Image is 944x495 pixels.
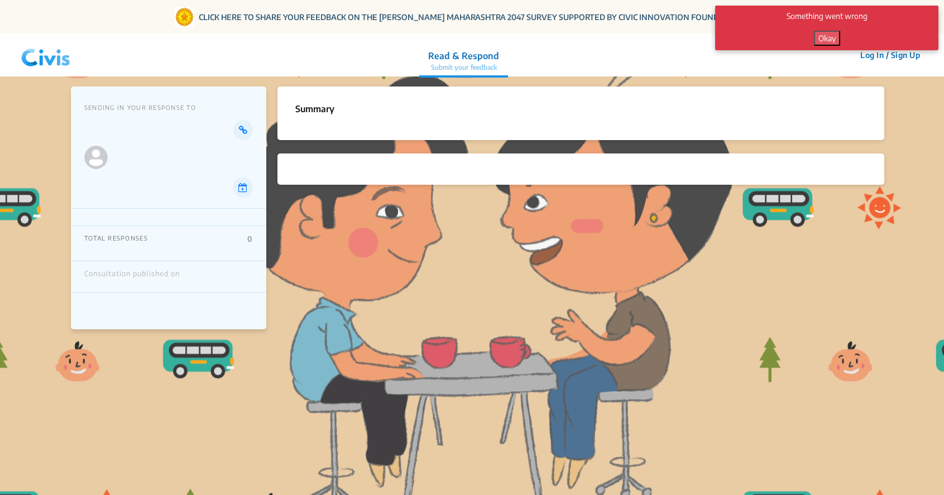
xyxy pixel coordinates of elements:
p: SENDING IN YOUR RESPONSE TO [84,104,253,111]
button: Okay [814,31,840,46]
img: navlogo.png [17,39,75,72]
p: Something went wrong [729,10,924,22]
img: Gom Logo [175,7,194,27]
p: Summary [295,102,334,116]
p: Read & Respond [428,49,499,63]
p: Submit your feedback [428,63,499,73]
button: Log In / Sign Up [853,46,927,64]
p: TOTAL RESPONSES [84,234,148,243]
a: CLICK HERE TO SHARE YOUR FEEDBACK ON THE [PERSON_NAME] MAHARASHTRA 2047 SURVEY SUPPORTED BY CIVIC... [199,11,770,23]
div: Consultation published on [84,270,180,284]
img: Ministry logo [84,146,108,169]
p: 0 [247,234,252,243]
